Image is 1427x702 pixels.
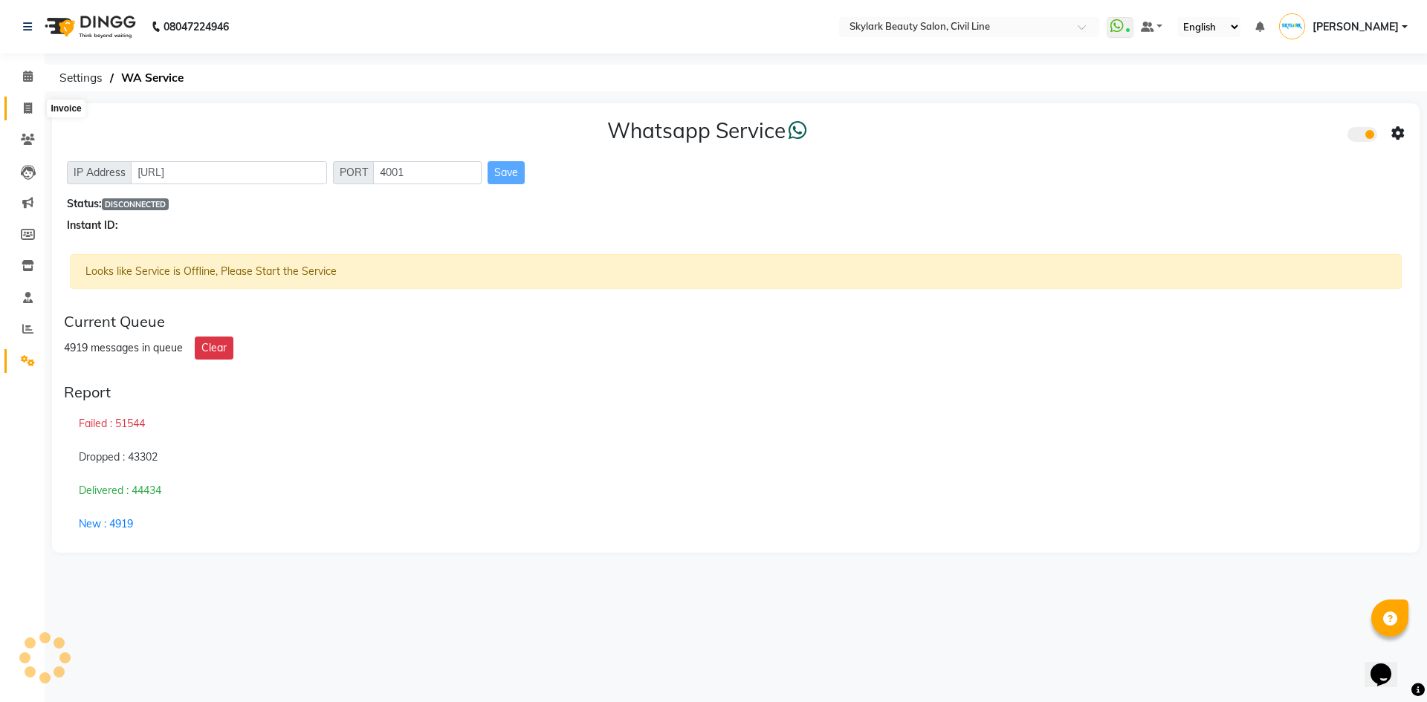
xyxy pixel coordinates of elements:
span: WA Service [114,65,191,91]
div: Status: [67,196,1405,212]
div: Dropped : 43302 [64,441,1408,475]
div: Failed : 51544 [64,407,1408,441]
button: Clear [195,337,233,360]
div: New : 4919 [64,507,1408,541]
div: Instant ID: [67,218,1405,233]
div: Current Queue [64,313,1408,331]
div: Report [64,383,1408,401]
b: 08047224946 [164,6,229,48]
input: Sizing example input [131,161,327,184]
span: IP Address [67,161,132,184]
div: Looks like Service is Offline, Please Start the Service [70,254,1402,289]
span: PORT [333,161,375,184]
input: Sizing example input [373,161,482,184]
img: logo [38,6,140,48]
span: [PERSON_NAME] [1313,19,1399,35]
span: Settings [52,65,110,91]
img: Shashwat Pandey [1279,13,1305,39]
div: Invoice [47,100,85,117]
h3: Whatsapp Service [607,118,807,143]
span: DISCONNECTED [102,198,169,210]
div: Delivered : 44434 [64,474,1408,508]
div: 4919 messages in queue [64,340,183,356]
iframe: chat widget [1365,643,1412,687]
